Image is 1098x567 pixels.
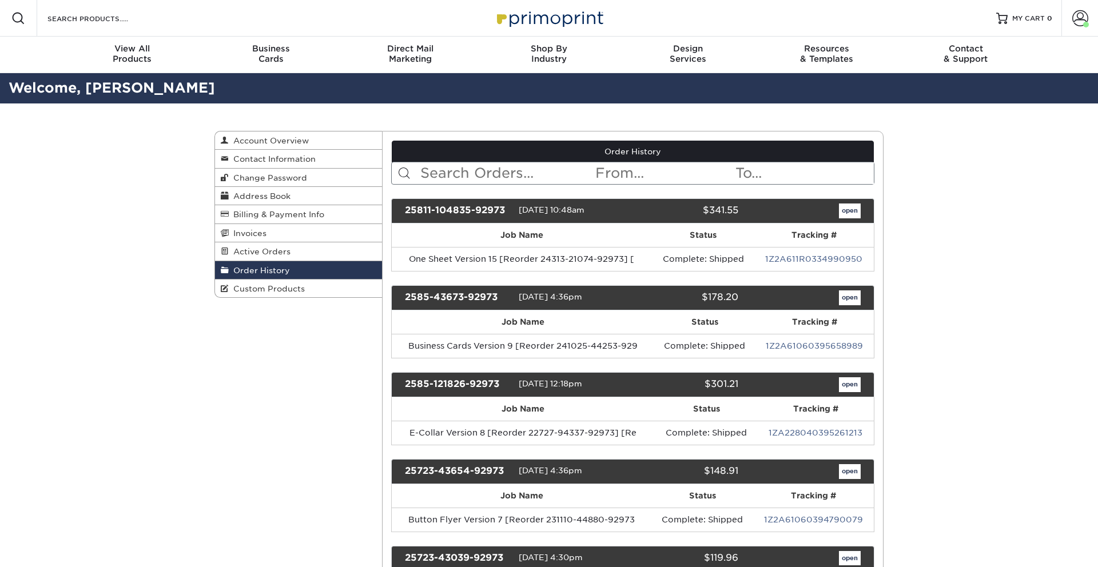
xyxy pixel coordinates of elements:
a: 1Z2A611R0334990950 [765,254,862,263]
a: Contact& Support [896,37,1035,73]
span: Resources [757,43,896,54]
th: Job Name [392,484,652,508]
a: Billing & Payment Info [215,205,382,223]
span: Direct Mail [341,43,480,54]
div: Services [618,43,757,64]
span: Shop By [480,43,619,54]
div: 25723-43654-92973 [396,464,519,479]
span: Account Overview [229,136,309,145]
a: Order History [392,141,874,162]
a: Account Overview [215,131,382,150]
div: & Support [896,43,1035,64]
a: Order History [215,261,382,279]
a: Address Book [215,187,382,205]
div: Products [63,43,202,64]
a: 1Z2A61060394790079 [764,515,863,524]
th: Status [652,484,753,508]
span: Custom Products [229,284,305,293]
a: open [839,551,861,566]
span: [DATE] 4:30pm [519,553,583,562]
a: 1Z2A61060395658989 [766,341,863,350]
a: open [839,290,861,305]
td: Button Flyer Version 7 [Reorder 231110-44880-92973 [392,508,652,532]
div: $119.96 [624,551,746,566]
span: [DATE] 10:48am [519,205,584,214]
span: Contact [896,43,1035,54]
th: Job Name [392,310,654,334]
td: Complete: Shipped [654,334,755,358]
div: $178.20 [624,290,746,305]
span: MY CART [1012,14,1045,23]
td: Business Cards Version 9 [Reorder 241025-44253-929 [392,334,654,358]
span: Address Book [229,191,291,201]
div: $148.91 [624,464,746,479]
a: Custom Products [215,279,382,297]
a: BusinessCards [202,37,341,73]
a: Contact Information [215,150,382,168]
div: & Templates [757,43,896,64]
a: Resources& Templates [757,37,896,73]
input: SEARCH PRODUCTS..... [46,11,158,25]
span: Change Password [229,173,307,182]
span: Order History [229,266,290,275]
th: Status [655,397,757,421]
div: $301.21 [624,377,746,392]
div: Industry [480,43,619,64]
span: [DATE] 12:18pm [519,379,582,388]
div: Cards [202,43,341,64]
input: Search Orders... [419,162,595,184]
a: View AllProducts [63,37,202,73]
a: Active Orders [215,242,382,261]
div: Marketing [341,43,480,64]
td: Complete: Shipped [652,247,754,271]
div: 25811-104835-92973 [396,203,519,218]
th: Status [654,310,755,334]
div: $341.55 [624,203,746,218]
a: Direct MailMarketing [341,37,480,73]
td: E-Collar Version 8 [Reorder 22727-94337-92973] [Re [392,421,655,445]
th: Tracking # [753,484,874,508]
span: Design [618,43,757,54]
span: [DATE] 4:36pm [519,292,582,301]
a: open [839,203,861,218]
th: Status [652,223,754,247]
span: Active Orders [229,247,291,256]
th: Tracking # [755,310,874,334]
input: From... [594,162,734,184]
a: Shop ByIndustry [480,37,619,73]
th: Tracking # [754,223,874,247]
th: Job Name [392,397,655,421]
a: Invoices [215,224,382,242]
input: To... [734,162,874,184]
a: DesignServices [618,37,757,73]
span: 0 [1047,14,1052,22]
a: open [839,464,861,479]
img: Primoprint [492,6,606,30]
div: 2585-43673-92973 [396,290,519,305]
span: Invoices [229,229,266,238]
div: 25723-43039-92973 [396,551,519,566]
a: Change Password [215,169,382,187]
span: Billing & Payment Info [229,210,324,219]
span: Contact Information [229,154,316,163]
span: View All [63,43,202,54]
span: Business [202,43,341,54]
a: 1ZA228040395261213 [769,428,862,437]
th: Job Name [392,223,653,247]
span: [DATE] 4:36pm [519,466,582,475]
td: Complete: Shipped [652,508,753,532]
div: 2585-121826-92973 [396,377,519,392]
th: Tracking # [758,397,874,421]
a: open [839,377,861,392]
td: Complete: Shipped [655,421,757,445]
td: One Sheet Version 15 [Reorder 24313-21074-92973] [ [392,247,653,271]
